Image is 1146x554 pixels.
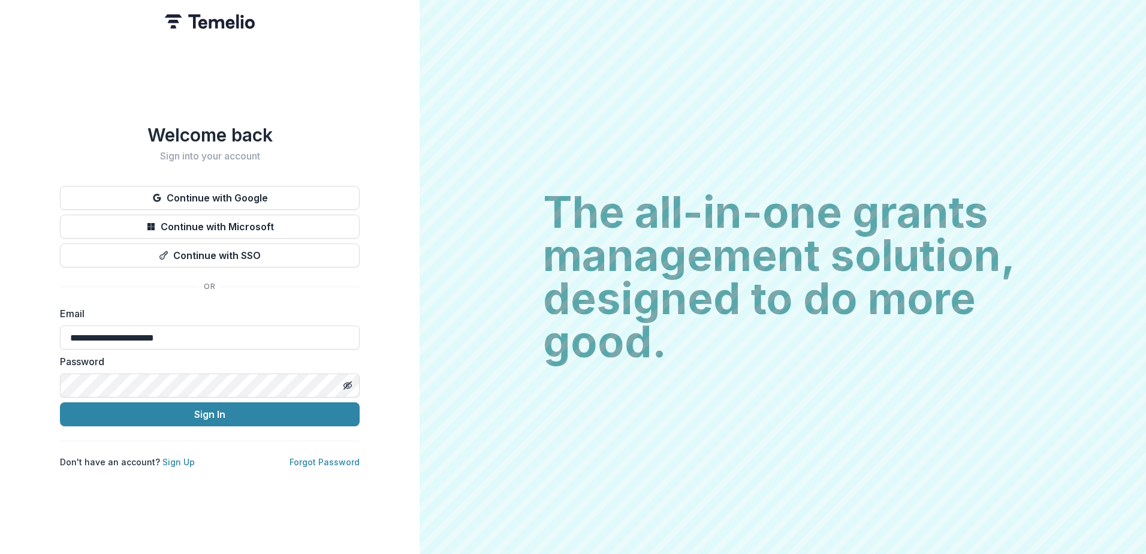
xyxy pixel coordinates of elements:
h2: Sign into your account [60,150,360,162]
button: Continue with SSO [60,243,360,267]
label: Password [60,354,352,369]
img: Temelio [165,14,255,29]
label: Email [60,306,352,321]
h1: Welcome back [60,124,360,146]
button: Toggle password visibility [338,376,357,395]
button: Continue with Google [60,186,360,210]
p: Don't have an account? [60,456,195,468]
a: Forgot Password [289,457,360,467]
button: Sign In [60,402,360,426]
button: Continue with Microsoft [60,215,360,239]
a: Sign Up [162,457,195,467]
